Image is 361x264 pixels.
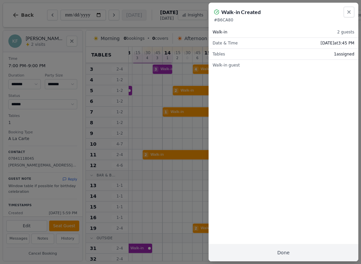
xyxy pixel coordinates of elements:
span: Date & Time [213,40,238,46]
span: [DATE] at 3:45 PM [321,40,354,46]
span: Walk-in [213,29,227,35]
span: 2 guests [337,29,354,35]
button: Done [209,244,358,261]
p: # B6CA80 [214,17,353,23]
span: Tables [213,51,225,57]
span: 1 assigned [334,51,354,57]
div: Walk-in guest [209,60,358,71]
h2: Walk-in Created [221,8,261,16]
